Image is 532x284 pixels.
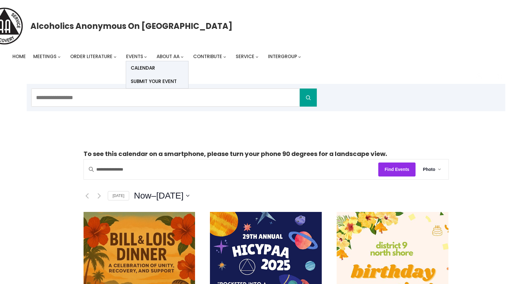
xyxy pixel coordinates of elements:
button: Click to toggle datepicker [134,190,189,202]
nav: Intergroup [12,52,303,61]
span: [DATE] [156,190,184,202]
a: About AA [157,52,180,61]
span: Submit Your Event [131,77,177,86]
button: Photo [416,159,448,179]
a: Previous Events [84,192,91,199]
a: Events [126,52,143,61]
a: Login [471,68,486,84]
button: Order Literature submenu [114,55,116,58]
button: Meetings submenu [58,55,61,58]
span: About AA [157,53,180,60]
button: Intergroup submenu [298,55,301,58]
a: Meetings [33,52,57,61]
a: [DATE] [108,191,130,201]
a: Alcoholics Anonymous on [GEOGRAPHIC_DATA] [30,19,233,33]
button: Search [300,89,317,107]
button: Cart [494,71,506,82]
a: Contribute [193,52,222,61]
span: Service [236,53,254,60]
button: Contribute submenu [223,55,226,58]
button: Service submenu [256,55,258,58]
span: Photo [423,166,435,173]
button: Find Events [378,163,415,176]
strong: To see this calendar on a smartphone, please turn your phone 90 degrees for a landscape view. [84,149,387,158]
span: Order Literature [70,53,112,60]
a: Next Events [96,192,103,199]
a: Service [236,52,254,61]
a: Calendar [126,61,188,75]
button: About AA submenu [181,55,184,58]
button: Events submenu [144,55,147,58]
span: Meetings [33,53,57,60]
span: Home [12,53,26,60]
span: Contribute [193,53,222,60]
span: Events [126,53,143,60]
input: Enter Keyword. Search for events by Keyword. [84,160,379,179]
span: Intergroup [268,53,297,60]
a: Submit Your Event [126,75,188,88]
span: Now [134,190,151,202]
a: Home [12,52,26,61]
span: – [151,190,156,202]
span: Calendar [131,64,155,72]
a: Intergroup [268,52,297,61]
